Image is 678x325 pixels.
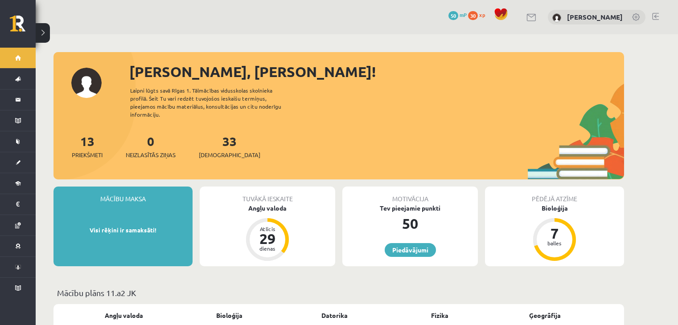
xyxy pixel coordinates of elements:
[342,203,478,213] div: Tev pieejamie punkti
[10,16,36,38] a: Rīgas 1. Tālmācības vidusskola
[57,287,620,299] p: Mācību plāns 11.a2 JK
[468,11,478,20] span: 30
[58,226,188,235] p: Visi rēķini ir samaksāti!
[541,226,568,240] div: 7
[431,311,448,320] a: Fizika
[72,150,103,159] span: Priekšmeti
[129,61,624,82] div: [PERSON_NAME], [PERSON_NAME]!
[342,187,478,203] div: Motivācija
[200,187,335,203] div: Tuvākā ieskaite
[485,187,624,203] div: Pēdējā atzīme
[485,203,624,213] div: Bioloģija
[529,311,561,320] a: Ģeogrāfija
[216,311,242,320] a: Bioloģija
[254,246,281,251] div: dienas
[448,11,467,18] a: 50 mP
[130,86,297,118] div: Laipni lūgts savā Rīgas 1. Tālmācības vidusskolas skolnieka profilā. Šeit Tu vari redzēt tuvojošo...
[479,11,485,18] span: xp
[552,13,561,22] img: Marija Marta Lovniece
[199,133,260,159] a: 33[DEMOGRAPHIC_DATA]
[126,133,176,159] a: 0Neizlasītās ziņas
[254,226,281,232] div: Atlicis
[200,203,335,262] a: Angļu valoda Atlicis 29 dienas
[342,213,478,234] div: 50
[254,232,281,246] div: 29
[53,187,193,203] div: Mācību maksa
[321,311,348,320] a: Datorika
[385,243,436,257] a: Piedāvājumi
[105,311,143,320] a: Angļu valoda
[200,203,335,213] div: Angļu valoda
[485,203,624,262] a: Bioloģija 7 balles
[199,150,260,159] span: [DEMOGRAPHIC_DATA]
[468,11,489,18] a: 30 xp
[567,12,623,21] a: [PERSON_NAME]
[448,11,458,20] span: 50
[126,150,176,159] span: Neizlasītās ziņas
[72,133,103,159] a: 13Priekšmeti
[460,11,467,18] span: mP
[541,240,568,246] div: balles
